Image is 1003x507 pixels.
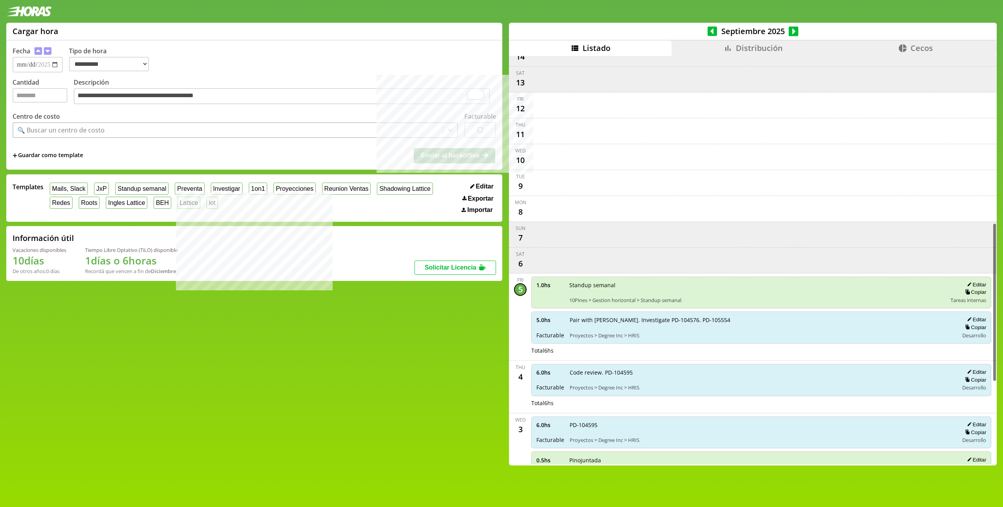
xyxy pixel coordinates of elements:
div: Thu [516,364,525,371]
textarea: To enrich screen reader interactions, please activate Accessibility in Grammarly extension settings [74,88,490,105]
label: Facturable [464,112,496,121]
span: Proyectos > Degree Inc > HRIS [570,436,953,444]
div: 6 [514,257,527,270]
button: Editar [965,281,986,288]
span: Listado [583,43,610,53]
span: 10Pines > Gestion horizontal > Standup semanal [569,297,945,304]
button: Standup semanal [115,183,168,195]
span: Desarrollo [962,332,986,339]
button: Lattice [177,197,201,209]
span: 5.0 hs [536,316,564,324]
button: Editar [965,456,986,463]
label: Fecha [13,47,30,55]
div: Total 6 hs [531,347,991,354]
button: JxP [94,183,109,195]
span: Code review. PD-104595 [570,369,953,376]
div: 3 [514,423,527,436]
div: Vacaciones disponibles [13,246,66,253]
span: Templates [13,183,43,191]
button: Copiar [963,377,986,383]
div: Tue [516,173,525,180]
div: 12 [514,102,527,115]
div: 9 [514,180,527,192]
span: +Guardar como template [13,151,83,160]
button: Solicitar Licencia [415,261,496,275]
span: 0.5 hs [536,456,564,464]
div: Sat [516,251,525,257]
div: Recordá que vencen a fin de [85,268,178,275]
span: Pinojuntada [569,456,953,464]
div: Thu [516,121,525,128]
div: 11 [514,128,527,141]
button: Preventa [175,183,205,195]
div: scrollable content [509,56,997,464]
div: Mon [515,199,526,206]
button: Reunion Ventas [322,183,371,195]
button: Proyecciones [273,183,316,195]
span: Tareas internas [950,297,986,304]
button: Ingles Lattice [106,197,147,209]
div: 7 [514,232,527,244]
span: Desarrollo [962,436,986,444]
button: Roots [79,197,100,209]
button: BEH [154,197,171,209]
button: Copiar [963,324,986,331]
div: Wed [515,147,526,154]
button: Editar [965,316,986,323]
span: Desarrollo [962,384,986,391]
select: Tipo de hora [69,57,149,71]
span: Proyectos > Degree Inc > HRIS [570,332,953,339]
button: Shadowing Lattice [377,183,433,195]
div: 5 [514,283,527,296]
span: Proyectos > Degree Inc > HRIS [570,384,953,391]
div: Sat [516,70,525,76]
div: De otros años: 0 días [13,268,66,275]
span: 1.0 hs [536,281,564,289]
button: Editar [965,369,986,375]
span: Solicitar Licencia [425,264,476,271]
div: 10 [514,154,527,167]
button: iot [206,197,218,209]
span: Distribución [736,43,783,53]
span: Importar [467,206,493,214]
label: Tipo de hora [69,47,155,72]
span: Exportar [468,195,494,202]
button: Editar [468,183,496,190]
button: Exportar [460,195,496,203]
h2: Información útil [13,233,74,243]
button: Mails, Slack [50,183,88,195]
span: Facturable [536,331,564,339]
div: Total 6 hs [531,399,991,407]
label: Cantidad [13,78,74,107]
div: 13 [514,76,527,89]
button: Editar [965,421,986,428]
span: Facturable [536,436,564,444]
span: Cecos [911,43,933,53]
h1: 10 días [13,253,66,268]
span: 6.0 hs [536,421,564,429]
button: Investigar [211,183,243,195]
div: Wed [515,416,526,423]
b: Diciembre [151,268,176,275]
span: Standup semanal [569,281,945,289]
span: PD-104595 [570,421,953,429]
div: Tiempo Libre Optativo (TiLO) disponible [85,246,178,253]
div: 8 [514,206,527,218]
button: 1on1 [249,183,267,195]
span: Pair with [PERSON_NAME]. Investigate PD-104576. PD-105554 [570,316,953,324]
span: 6.0 hs [536,369,564,376]
div: Fri [517,96,523,102]
h1: 1 días o 6 horas [85,253,178,268]
input: Cantidad [13,88,67,103]
div: 14 [514,51,527,63]
div: Fri [517,277,523,283]
button: Copiar [963,289,986,295]
div: 4 [514,371,527,383]
div: 🔍 Buscar un centro de costo [17,126,105,134]
h1: Cargar hora [13,26,58,36]
span: + [13,151,17,160]
label: Descripción [74,78,496,107]
div: Sun [516,225,525,232]
button: Copiar [963,464,986,471]
span: Facturable [536,384,564,391]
